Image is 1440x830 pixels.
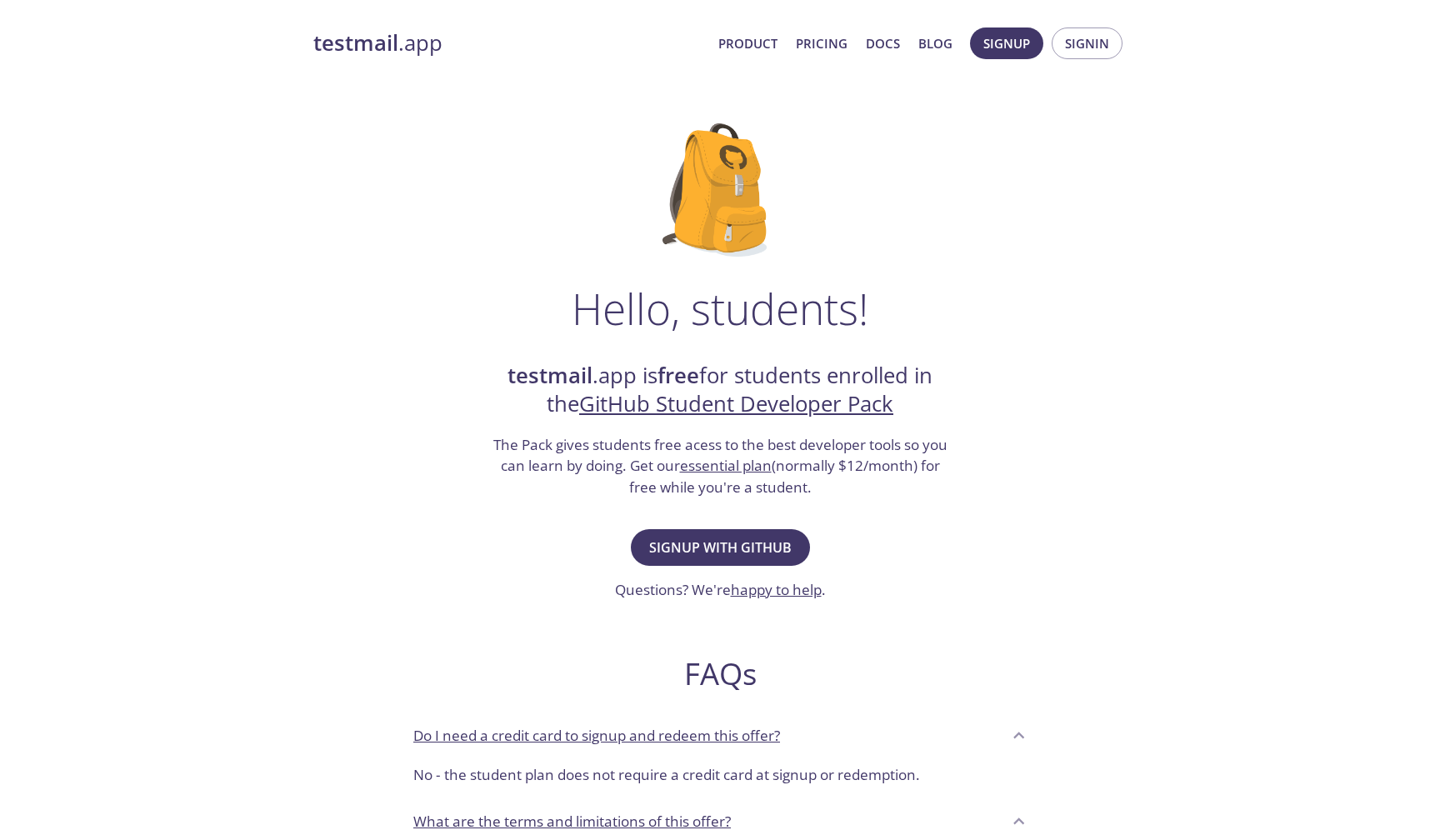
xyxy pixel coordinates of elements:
[657,361,699,390] strong: free
[400,655,1040,692] h2: FAQs
[572,283,868,333] h1: Hello, students!
[983,32,1030,54] span: Signup
[970,27,1043,59] button: Signup
[718,32,777,54] a: Product
[491,434,949,498] h3: The Pack gives students free acess to the best developer tools so you can learn by doing. Get our...
[579,389,893,418] a: GitHub Student Developer Pack
[918,32,952,54] a: Blog
[680,456,772,475] a: essential plan
[1065,32,1109,54] span: Signin
[491,362,949,419] h2: .app is for students enrolled in the
[631,529,810,566] button: Signup with GitHub
[1052,27,1122,59] button: Signin
[313,29,705,57] a: testmail.app
[413,764,1027,786] p: No - the student plan does not require a credit card at signup or redemption.
[796,32,847,54] a: Pricing
[649,536,792,559] span: Signup with GitHub
[731,580,822,599] a: happy to help
[400,712,1040,757] div: Do I need a credit card to signup and redeem this offer?
[662,123,778,257] img: github-student-backpack.png
[413,725,780,747] p: Do I need a credit card to signup and redeem this offer?
[400,757,1040,799] div: Do I need a credit card to signup and redeem this offer?
[866,32,900,54] a: Docs
[615,579,826,601] h3: Questions? We're .
[313,28,398,57] strong: testmail
[507,361,592,390] strong: testmail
